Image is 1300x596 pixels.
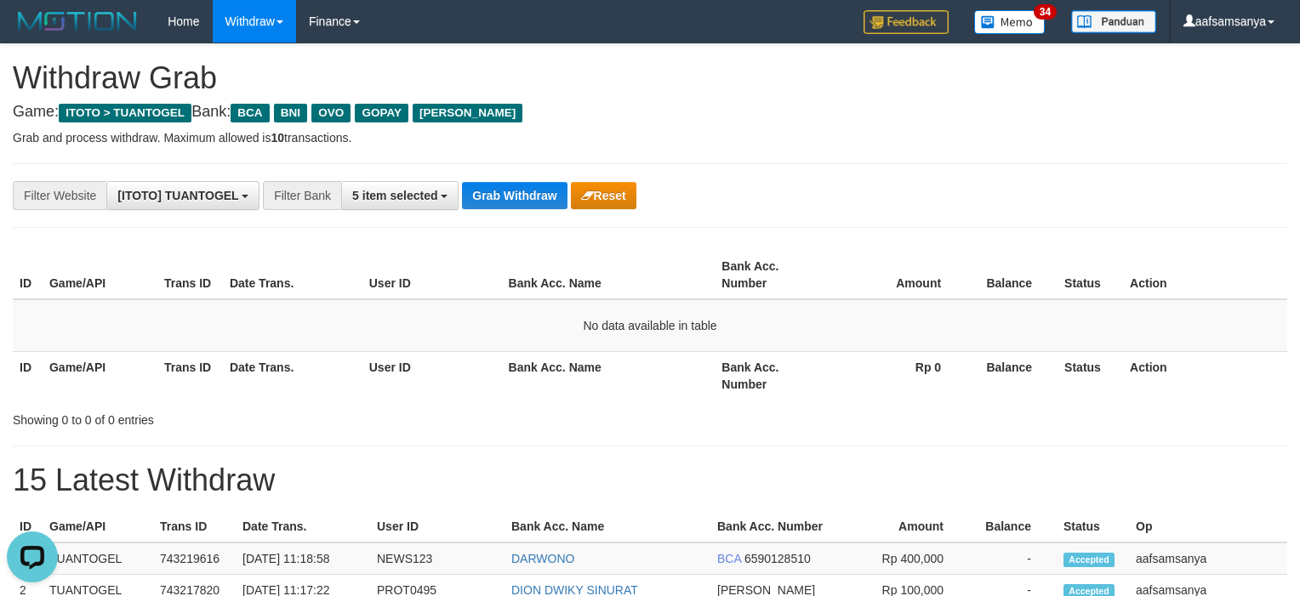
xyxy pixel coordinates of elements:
[236,511,370,542] th: Date Trans.
[106,181,259,210] button: [ITOTO] TUANTOGEL
[157,251,223,299] th: Trans ID
[362,251,502,299] th: User ID
[43,511,153,542] th: Game/API
[13,299,1287,352] td: No data available in table
[969,511,1057,542] th: Balance
[974,10,1046,34] img: Button%20Memo.svg
[263,181,341,210] div: Filter Bank
[502,251,716,299] th: Bank Acc. Name
[715,251,830,299] th: Bank Acc. Number
[1057,511,1129,542] th: Status
[362,351,502,400] th: User ID
[13,251,43,299] th: ID
[744,552,811,565] span: Copy 6590128510 to clipboard
[13,181,106,210] div: Filter Website
[236,542,370,575] td: [DATE] 11:18:58
[43,351,157,400] th: Game/API
[837,511,969,542] th: Amount
[1129,511,1287,542] th: Op
[43,251,157,299] th: Game/API
[1063,553,1115,567] span: Accepted
[13,351,43,400] th: ID
[43,542,153,575] td: TUANTOGEL
[7,7,58,58] button: Open LiveChat chat widget
[311,104,351,122] span: OVO
[370,511,505,542] th: User ID
[355,104,408,122] span: GOPAY
[1058,251,1123,299] th: Status
[13,9,142,34] img: MOTION_logo.png
[153,542,236,575] td: 743219616
[717,552,741,565] span: BCA
[352,189,437,202] span: 5 item selected
[830,251,966,299] th: Amount
[13,61,1287,95] h1: Withdraw Grab
[1071,10,1156,33] img: panduan.png
[864,10,949,34] img: Feedback.jpg
[969,542,1057,575] td: -
[1123,351,1287,400] th: Action
[837,542,969,575] td: Rp 400,000
[830,351,966,400] th: Rp 0
[966,351,1058,400] th: Balance
[13,129,1287,146] p: Grab and process withdraw. Maximum allowed is transactions.
[274,104,307,122] span: BNI
[715,351,830,400] th: Bank Acc. Number
[502,351,716,400] th: Bank Acc. Name
[511,552,574,565] a: DARWONO
[1034,4,1057,20] span: 34
[117,189,238,202] span: [ITOTO] TUANTOGEL
[223,351,362,400] th: Date Trans.
[966,251,1058,299] th: Balance
[59,104,191,122] span: ITOTO > TUANTOGEL
[1123,251,1287,299] th: Action
[157,351,223,400] th: Trans ID
[13,511,43,542] th: ID
[1129,542,1287,575] td: aafsamsanya
[370,542,505,575] td: NEWS123
[13,104,1287,121] h4: Game: Bank:
[571,182,636,209] button: Reset
[341,181,459,210] button: 5 item selected
[231,104,269,122] span: BCA
[271,131,284,145] strong: 10
[153,511,236,542] th: Trans ID
[223,251,362,299] th: Date Trans.
[13,405,529,429] div: Showing 0 to 0 of 0 entries
[462,182,567,209] button: Grab Withdraw
[1058,351,1123,400] th: Status
[505,511,710,542] th: Bank Acc. Name
[413,104,522,122] span: [PERSON_NAME]
[710,511,837,542] th: Bank Acc. Number
[13,463,1287,497] h1: 15 Latest Withdraw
